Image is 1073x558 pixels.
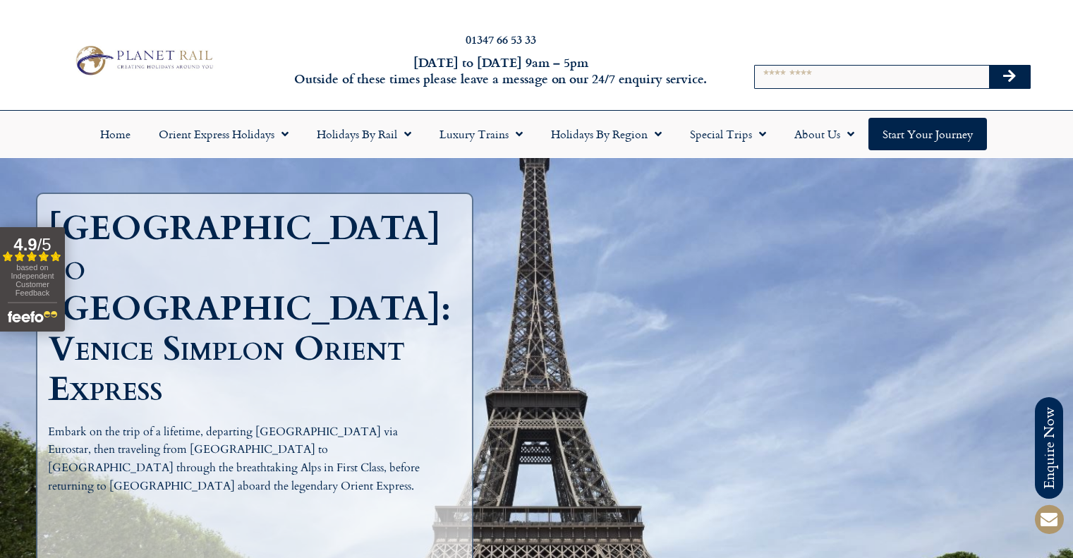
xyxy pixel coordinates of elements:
a: 01347 66 53 33 [466,31,536,47]
p: Embark on the trip of a lifetime, departing [GEOGRAPHIC_DATA] via Eurostar, then traveling from [... [48,423,432,495]
nav: Menu [7,118,1066,150]
a: Start your Journey [868,118,987,150]
a: Orient Express Holidays [145,118,303,150]
a: Holidays by Rail [303,118,425,150]
a: About Us [780,118,868,150]
a: Special Trips [676,118,780,150]
a: Home [86,118,145,150]
h1: [GEOGRAPHIC_DATA] to [GEOGRAPHIC_DATA]: Venice Simplon Orient Express [48,208,451,409]
button: Search [989,66,1030,88]
a: Holidays by Region [537,118,676,150]
a: Luxury Trains [425,118,537,150]
img: Planet Rail Train Holidays Logo [70,42,217,78]
h6: [DATE] to [DATE] 9am – 5pm Outside of these times please leave a message on our 24/7 enquiry serv... [290,54,712,87]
